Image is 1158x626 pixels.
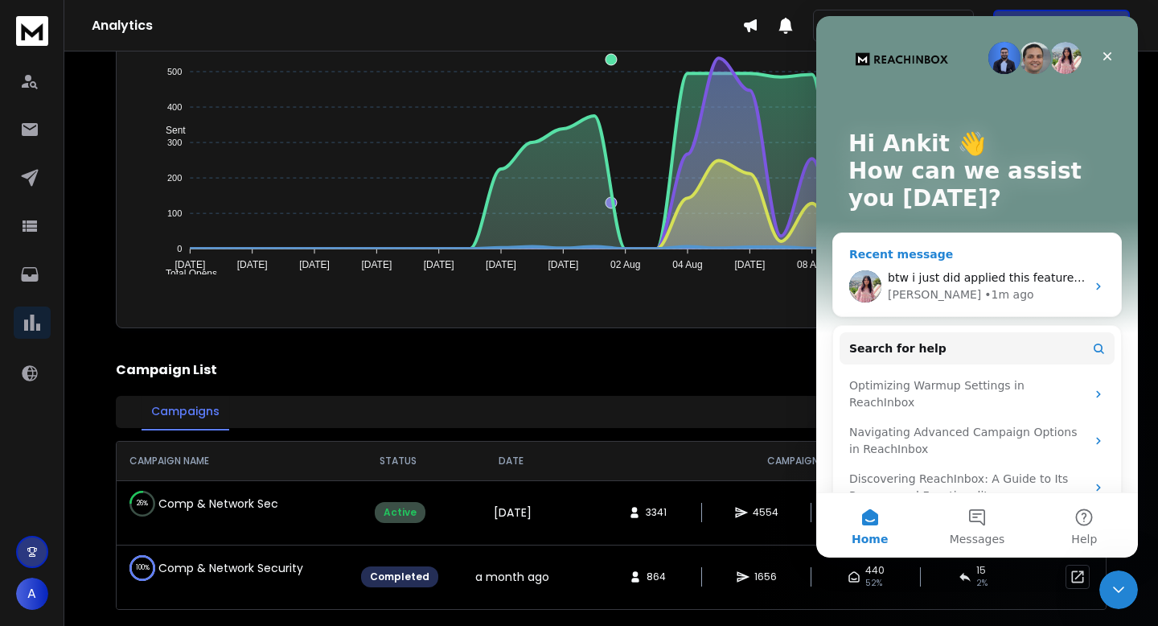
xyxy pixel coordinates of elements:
[33,361,269,395] div: Optimizing Warmup Settings in ReachInbox
[993,10,1130,42] button: Get Free Credits
[167,208,182,218] tspan: 100
[154,125,186,136] span: Sent
[375,502,425,523] div: Active
[142,393,229,430] button: Campaigns
[753,506,778,519] span: 4554
[168,270,217,287] div: • 1m ago
[16,578,48,610] button: A
[23,316,298,348] button: Search for help
[33,408,269,442] div: Navigating Advanced Campaign Options in ReachInbox
[361,259,392,270] tspan: [DATE]
[455,442,565,480] th: DATE
[215,477,322,542] button: Help
[23,355,298,402] div: Optimizing Warmup Settings in ReachInbox
[455,480,565,545] td: [DATE]
[646,506,667,519] span: 3341
[277,26,306,55] div: Close
[255,517,281,529] span: Help
[72,270,165,287] div: [PERSON_NAME]
[566,442,1053,480] th: CAMPAIGN STATS
[486,259,516,270] tspan: [DATE]
[299,259,330,270] tspan: [DATE]
[117,442,341,480] th: CAMPAIGN NAME
[1099,570,1138,609] iframe: Intercom live chat
[167,67,182,76] tspan: 500
[976,564,986,577] span: 15
[797,259,827,270] tspan: 08 Aug
[976,577,988,590] span: 2 %
[341,442,455,480] th: STATUS
[424,259,454,270] tspan: [DATE]
[647,570,666,583] span: 864
[167,102,182,112] tspan: 400
[154,268,217,279] span: Total Opens
[816,16,1138,558] iframe: Intercom live chat
[137,496,148,512] p: 26 %
[129,293,1093,305] p: x-axis : Date(UTC)
[136,560,150,576] p: 100 %
[177,244,182,253] tspan: 0
[35,517,72,529] span: Home
[23,402,298,448] div: Navigating Advanced Campaign Options in ReachInbox
[865,577,882,590] span: 52 %
[167,138,182,147] tspan: 300
[33,324,130,341] span: Search for help
[133,517,189,529] span: Messages
[167,173,182,183] tspan: 200
[33,455,269,488] div: Discovering ReachInbox: A Guide to Its Purpose and Functionality
[361,566,438,587] div: Completed
[754,570,777,583] span: 1656
[117,546,341,591] td: Comp & Network Security
[865,564,885,577] span: 440
[116,360,1107,380] h2: Campaign List
[117,481,341,526] td: Comp & Network Sec
[237,259,268,270] tspan: [DATE]
[92,16,742,35] h1: Analytics
[23,448,298,495] div: Discovering ReachInbox: A Guide to Its Purpose and Functionality
[175,259,205,270] tspan: [DATE]
[672,259,702,270] tspan: 04 Aug
[734,259,765,270] tspan: [DATE]
[72,255,992,268] span: btw i just did applied this feature as per the guide you sent.. not making any difference in the ...
[455,545,565,609] td: a month ago
[548,259,578,270] tspan: [DATE]
[16,16,48,46] img: logo
[107,477,214,542] button: Messages
[610,259,640,270] tspan: 02 Aug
